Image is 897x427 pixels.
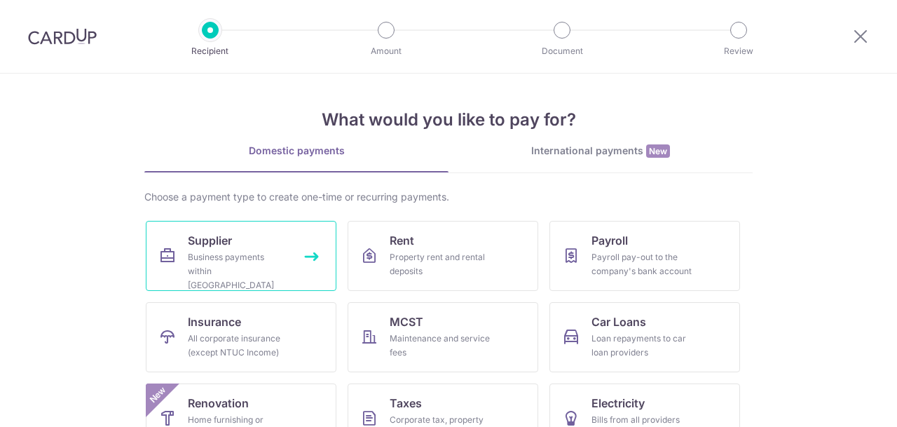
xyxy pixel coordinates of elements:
div: Property rent and rental deposits [390,250,491,278]
a: PayrollPayroll pay-out to the company's bank account [549,221,740,291]
span: Electricity [591,395,645,412]
div: International payments [448,144,753,158]
div: Choose a payment type to create one-time or recurring payments. [144,190,753,204]
a: Car LoansLoan repayments to car loan providers [549,302,740,372]
span: Supplier [188,232,232,249]
span: New [146,384,170,407]
div: Loan repayments to car loan providers [591,332,692,360]
p: Amount [334,44,438,58]
span: Insurance [188,313,241,330]
p: Document [510,44,614,58]
a: RentProperty rent and rental deposits [348,221,538,291]
span: Payroll [591,232,628,249]
div: Business payments within [GEOGRAPHIC_DATA] [188,250,289,292]
a: MCSTMaintenance and service fees [348,302,538,372]
span: Help [32,10,60,22]
div: Payroll pay-out to the company's bank account [591,250,692,278]
img: CardUp [28,28,97,45]
p: Review [687,44,790,58]
a: SupplierBusiness payments within [GEOGRAPHIC_DATA] [146,221,336,291]
div: Domestic payments [144,144,448,158]
span: New [646,144,670,158]
div: All corporate insurance (except NTUC Income) [188,332,289,360]
span: Rent [390,232,414,249]
p: Recipient [158,44,262,58]
h4: What would you like to pay for? [144,107,753,133]
span: Renovation [188,395,249,412]
a: InsuranceAll corporate insurance (except NTUC Income) [146,302,336,372]
span: Car Loans [591,313,646,330]
div: Maintenance and service fees [390,332,491,360]
span: Taxes [390,395,422,412]
span: MCST [390,313,423,330]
